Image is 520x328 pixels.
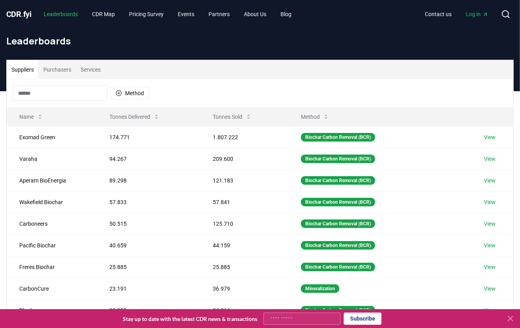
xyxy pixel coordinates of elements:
div: Biochar Carbon Removal (BCR) [301,219,375,228]
a: About Us [238,7,273,21]
button: Tonnes Sold [207,109,258,125]
button: Purchasers [39,60,76,79]
a: View [484,306,496,314]
span: CDR fyi [6,9,31,19]
a: CDR.fyi [6,9,31,20]
div: Biochar Carbon Removal (BCR) [301,263,375,271]
a: View [484,198,496,206]
h1: Leaderboards [6,35,514,47]
a: Leaderboards [38,7,85,21]
span: Log in [466,10,489,18]
a: Log in [459,7,495,21]
button: Tonnes Delivered [103,109,166,125]
td: 89.298 [97,170,200,191]
button: Method [111,87,149,100]
a: Partners [203,7,236,21]
td: Planboo [7,299,97,321]
td: Exomad Green [7,126,97,148]
td: 209.600 [200,148,288,170]
a: View [484,220,496,228]
a: CDR Map [86,7,122,21]
td: 174.771 [97,126,200,148]
td: Freres Biochar [7,256,97,278]
td: Pacific Biochar [7,234,97,256]
td: 94.267 [97,148,200,170]
td: 34.266 [200,299,288,321]
a: View [484,241,496,249]
td: 121.183 [200,170,288,191]
td: Aperam BioEnergia [7,170,97,191]
a: Pricing Survey [123,7,170,21]
td: 125.710 [200,213,288,234]
div: Biochar Carbon Removal (BCR) [301,198,375,206]
a: View [484,133,496,141]
td: 57.841 [200,191,288,213]
a: View [484,263,496,271]
td: 57.833 [97,191,200,213]
td: 22.908 [97,299,200,321]
td: Wakefield Biochar [7,191,97,213]
button: Suppliers [7,60,39,79]
a: View [484,155,496,163]
td: Varaha [7,148,97,170]
td: 1.807.222 [200,126,288,148]
div: Biochar Carbon Removal (BCR) [301,176,375,185]
a: Events [172,7,201,21]
td: CarbonCure [7,278,97,299]
button: Method [295,109,336,125]
nav: Main [419,7,495,21]
a: View [484,285,496,293]
div: Biochar Carbon Removal (BCR) [301,306,375,315]
div: Mineralization [301,284,339,293]
div: Biochar Carbon Removal (BCR) [301,133,375,142]
div: Biochar Carbon Removal (BCR) [301,155,375,163]
button: Services [76,60,105,79]
td: 25.885 [97,256,200,278]
td: Carboneers [7,213,97,234]
a: Contact us [419,7,458,21]
div: Biochar Carbon Removal (BCR) [301,241,375,250]
nav: Main [38,7,298,21]
td: 40.659 [97,234,200,256]
td: 25.885 [200,256,288,278]
td: 23.191 [97,278,200,299]
span: . [21,9,24,19]
td: 44.159 [200,234,288,256]
a: Blog [275,7,298,21]
td: 50.515 [97,213,200,234]
a: View [484,177,496,184]
button: Name [13,109,50,125]
td: 36.979 [200,278,288,299]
